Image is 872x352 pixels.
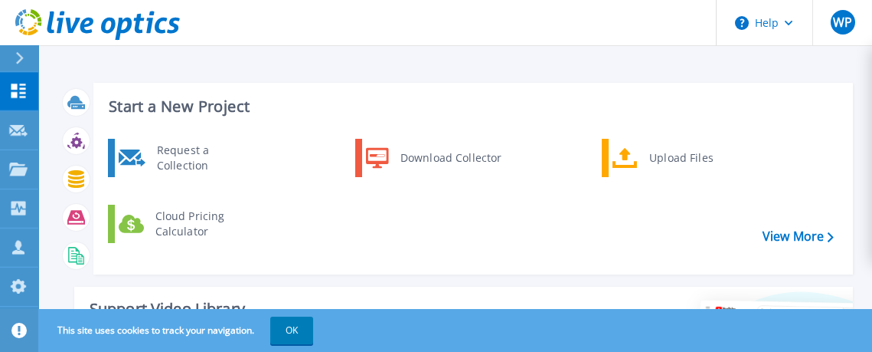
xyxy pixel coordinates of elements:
a: Download Collector [355,139,512,177]
a: View More [763,229,834,244]
span: This site uses cookies to track your navigation. [42,317,313,344]
a: Upload Files [602,139,759,177]
a: Request a Collection [108,139,265,177]
button: OK [270,317,313,344]
h3: Start a New Project [109,98,833,115]
a: Cloud Pricing Calculator [108,205,265,243]
div: Upload Files [642,143,755,173]
div: Download Collector [393,143,508,173]
span: WP [833,16,852,28]
div: Support Video Library [90,299,492,319]
div: Request a Collection [149,143,261,173]
div: Cloud Pricing Calculator [148,209,261,239]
